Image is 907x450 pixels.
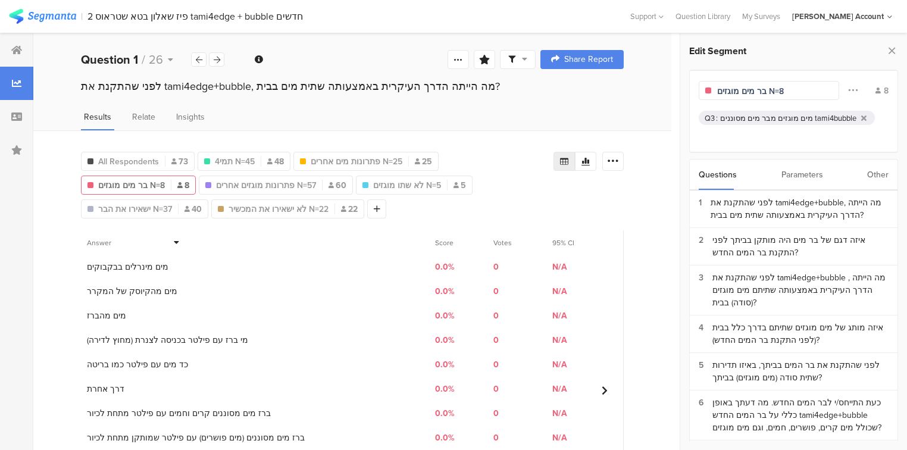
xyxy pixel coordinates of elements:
[415,155,432,168] span: 25
[84,111,111,123] span: Results
[329,179,346,192] span: 60
[493,285,499,298] span: 0
[267,155,284,168] span: 48
[712,321,889,346] div: איזה מותג של מים מוגזים שתיתם בדרך כלל בבית (לפני התקנת בר המים החדש)?
[699,196,711,221] div: 1
[87,285,177,298] section: מים מהקיוסק של המקרר
[712,234,889,259] div: איזה דגם של בר מים היה מותקן בביתך לפני התקנת בר המים החדש?
[171,155,188,168] span: 73
[9,9,76,24] img: segmanta logo
[712,396,889,434] div: כעת התייחס/י לבר המים החדש. מה דעתך באופן כללי על בר המים החדש tami4edge+bubble שכולל מים קרים, פ...
[552,310,567,322] span: N/A
[493,432,499,444] span: 0
[493,334,499,346] span: 0
[552,285,567,298] span: N/A
[177,179,189,192] span: 8
[87,383,124,395] section: דרך אחרת
[341,203,358,215] span: 22
[493,407,499,420] span: 0
[149,51,163,68] span: 26
[716,112,720,124] div: :
[87,334,248,346] section: מי ברז עם פילטר בכניסה לצנרת (מחוץ לדירה)
[552,261,567,273] span: N/A
[792,11,884,22] div: [PERSON_NAME] Account
[493,310,499,322] span: 0
[142,51,145,68] span: /
[435,334,455,346] span: 0.0%
[87,358,188,371] section: כד מים עם פילטר כמו בריטה
[435,237,453,248] span: Score
[493,237,512,248] span: Votes
[552,407,567,420] span: N/A
[670,11,736,22] a: Question Library
[712,271,889,309] div: לפני שהתקנת את tami4edge+bubble , מה הייתה הדרך העיקרית באמצעותה שתיתם מים מוגזים (סודה) בבית?
[87,407,271,420] section: ברז מים מסוננים קרים וחמים עם פילטר מתחת לכיור
[435,358,455,371] span: 0.0%
[552,237,574,248] span: 95% CI
[81,51,138,68] b: Question 1
[229,203,329,215] span: לא ישאירו את המכשיר N=22
[712,359,889,384] div: לפני שהתקנת את בר המים בביתך, באיזו תדירות שתית סודה (מים מוגזים) בביתך?
[373,179,441,192] span: לא שתו מוגזים N=5
[552,383,567,395] span: N/A
[493,358,499,371] span: 0
[81,10,83,23] div: |
[453,179,466,192] span: 5
[435,383,455,395] span: 0.0%
[564,55,613,64] span: Share Report
[699,321,712,346] div: 4
[216,179,316,192] span: פתרונות מוגזים אחרים N=57
[689,44,746,58] span: Edit Segment
[711,196,889,221] div: לפני שהתקנת את tami4edge+bubble, מה הייתה הדרך העיקרית באמצעותה שתית מים בבית?
[435,310,455,322] span: 0.0%
[215,155,255,168] span: תמי4 N=45
[552,432,567,444] span: N/A
[736,11,786,22] a: My Surveys
[781,160,823,190] div: Parameters
[493,261,499,273] span: 0
[98,203,172,215] span: ישאירו את הבר N=37
[132,111,155,123] span: Relate
[311,155,402,168] span: פתרונות מים אחרים N=25
[630,7,664,26] div: Support
[435,407,455,420] span: 0.0%
[435,285,455,298] span: 0.0%
[705,112,715,124] div: Q3
[176,111,205,123] span: Insights
[720,112,856,124] div: מים מוגזים מבר מים מסוננים tami4bubble
[98,155,159,168] span: All Respondents
[435,432,455,444] span: 0.0%
[699,160,737,190] div: Questions
[552,334,567,346] span: N/A
[699,271,712,309] div: 3
[81,79,624,94] div: לפני שהתקנת את tami4edge+bubble, מה הייתה הדרך העיקרית באמצעותה שתית מים בבית?
[87,432,305,444] section: ברז מים מסוננים (מים פושרים) עם פילטר שמותקן מתחת לכיור
[435,261,455,273] span: 0.0%
[87,11,303,22] div: 2 פיז שאלון בטא שטראוס tami4edge + bubble חדשים
[867,160,889,190] div: Other
[493,383,499,395] span: 0
[87,237,111,248] span: Answer
[98,179,165,192] span: בר מים מוגזים N=8
[184,203,202,215] span: 40
[552,358,567,371] span: N/A
[875,85,889,97] div: 8
[717,85,821,98] input: Segment name...
[87,261,168,273] section: מים מינרלים בבקבוקים
[87,310,126,322] section: מים מהברז
[699,234,712,259] div: 2
[699,359,712,384] div: 5
[699,396,712,434] div: 6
